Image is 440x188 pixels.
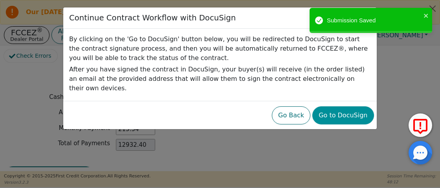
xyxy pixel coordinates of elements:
div: Submission Saved [327,16,421,25]
button: close [423,11,429,20]
h3: Continue Contract Workflow with DocuSign [69,13,236,23]
button: Go Back [272,106,310,124]
p: After you have signed the contract in DocuSign, your buyer(s) will receive (in the order listed) ... [69,65,371,93]
button: Report Error to FCC [409,113,432,137]
button: Go to DocuSign [312,106,374,124]
p: By clicking on the 'Go to DocuSign' button below, you will be redirected to DocuSign to start the... [69,35,371,63]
